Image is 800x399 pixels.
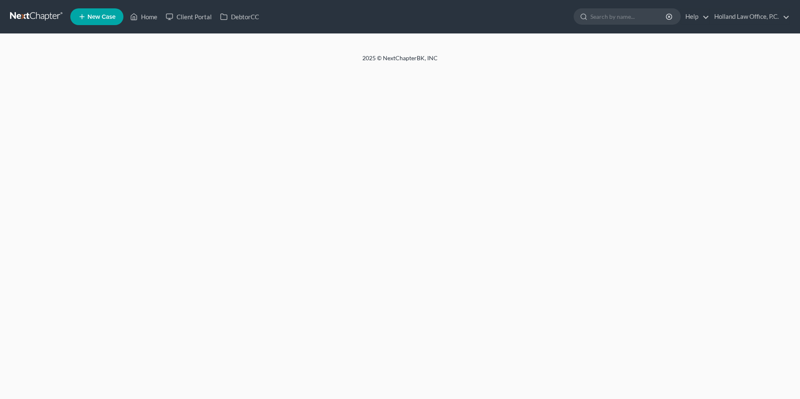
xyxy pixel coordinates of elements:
div: 2025 © NextChapterBK, INC [162,54,638,69]
a: Help [681,9,709,24]
a: Home [126,9,162,24]
span: New Case [87,14,115,20]
a: Client Portal [162,9,216,24]
a: DebtorCC [216,9,263,24]
a: Holland Law Office, P.C. [710,9,790,24]
input: Search by name... [590,9,667,24]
